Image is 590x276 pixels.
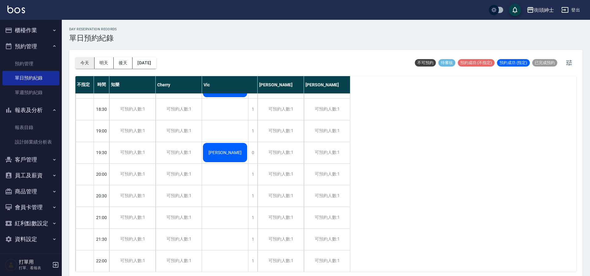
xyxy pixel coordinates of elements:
[304,250,350,272] div: 可預約人數:1
[2,135,59,149] a: 設計師業績分析表
[156,120,202,142] div: 可預約人數:1
[248,99,257,120] div: 1
[458,60,495,66] span: 預約成功 (不指定)
[156,250,202,272] div: 可預約人數:1
[109,185,155,207] div: 可預約人數:1
[304,229,350,250] div: 可預約人數:1
[94,228,109,250] div: 21:30
[532,60,557,66] span: 已完成預約
[2,199,59,215] button: 會員卡管理
[248,250,257,272] div: 1
[258,185,304,207] div: 可預約人數:1
[133,57,156,69] button: [DATE]
[258,99,304,120] div: 可預約人數:1
[2,152,59,168] button: 客戶管理
[202,76,258,93] div: Vic
[2,215,59,231] button: 紅利點數設定
[109,207,155,228] div: 可預約人數:1
[109,76,156,93] div: 知樂
[2,120,59,135] a: 報表目錄
[2,231,59,247] button: 資料設定
[2,38,59,54] button: 預約管理
[94,142,109,163] div: 19:30
[109,99,155,120] div: 可預約人數:1
[94,98,109,120] div: 18:30
[94,185,109,207] div: 20:30
[156,185,202,207] div: 可預約人數:1
[304,76,350,93] div: [PERSON_NAME]
[2,57,59,71] a: 預約管理
[304,164,350,185] div: 可預約人數:1
[109,250,155,272] div: 可預約人數:1
[109,229,155,250] div: 可預約人數:1
[304,185,350,207] div: 可預約人數:1
[248,229,257,250] div: 1
[248,120,257,142] div: 1
[258,250,304,272] div: 可預約人數:1
[94,76,109,93] div: 時間
[156,142,202,163] div: 可預約人數:1
[258,229,304,250] div: 可預約人數:1
[94,120,109,142] div: 19:00
[69,27,117,31] h2: day Reservation records
[258,120,304,142] div: 可預約人數:1
[19,259,50,265] h5: 打單用
[7,6,25,13] img: Logo
[559,4,583,16] button: 登出
[109,120,155,142] div: 可預約人數:1
[2,71,59,85] a: 單日預約紀錄
[109,164,155,185] div: 可預約人數:1
[69,34,117,42] h3: 單日預約紀錄
[109,142,155,163] div: 可預約人數:1
[95,57,114,69] button: 明天
[156,207,202,228] div: 可預約人數:1
[2,167,59,183] button: 員工及薪資
[258,76,304,93] div: [PERSON_NAME]
[524,4,556,16] button: 街頭紳士
[258,142,304,163] div: 可預約人數:1
[258,207,304,228] div: 可預約人數:1
[2,85,59,100] a: 單週預約紀錄
[156,229,202,250] div: 可預約人數:1
[258,164,304,185] div: 可預約人數:1
[94,250,109,272] div: 22:00
[156,76,202,93] div: Cherry
[438,60,455,66] span: 待審核
[114,57,133,69] button: 後天
[509,4,521,16] button: save
[156,99,202,120] div: 可預約人數:1
[248,207,257,228] div: 1
[304,142,350,163] div: 可預約人數:1
[75,57,95,69] button: 今天
[248,185,257,207] div: 1
[248,164,257,185] div: 1
[75,76,94,93] div: 不指定
[19,265,50,271] p: 打單、看報表
[207,150,243,155] span: [PERSON_NAME]
[156,164,202,185] div: 可預約人數:1
[415,60,436,66] span: 不可預約
[5,259,17,271] img: Person
[534,6,554,14] div: 街頭紳士
[304,207,350,228] div: 可預約人數:1
[94,207,109,228] div: 21:00
[2,183,59,200] button: 商品管理
[2,22,59,38] button: 櫃檯作業
[94,163,109,185] div: 20:00
[497,60,530,66] span: 預約成功 (指定)
[2,102,59,118] button: 報表及分析
[304,99,350,120] div: 可預約人數:1
[304,120,350,142] div: 可預約人數:1
[248,142,257,163] div: 0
